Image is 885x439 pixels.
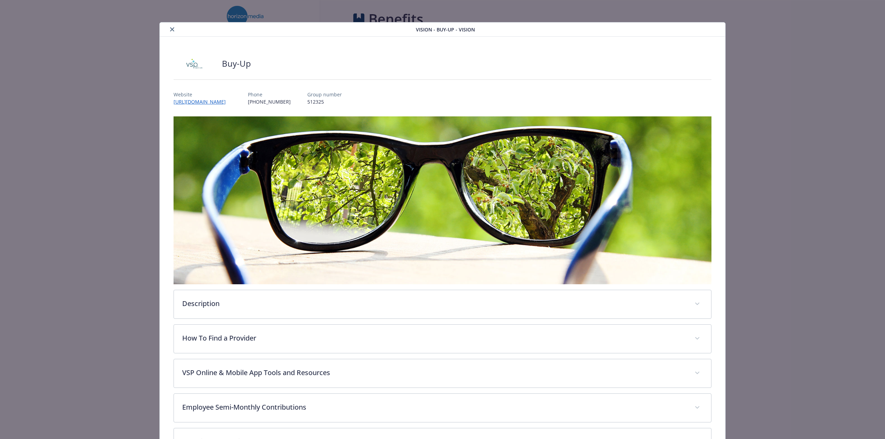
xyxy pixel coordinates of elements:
[174,98,231,105] a: [URL][DOMAIN_NAME]
[174,53,215,74] img: Vision Service Plan
[182,402,686,412] p: Employee Semi-Monthly Contributions
[248,98,291,105] p: [PHONE_NUMBER]
[174,359,711,388] div: VSP Online & Mobile App Tools and Resources
[182,333,686,343] p: How To Find a Provider
[174,325,711,353] div: How To Find a Provider
[182,298,686,309] p: Description
[174,290,711,318] div: Description
[248,91,291,98] p: Phone
[174,394,711,422] div: Employee Semi-Monthly Contributions
[307,91,342,98] p: Group number
[174,116,711,284] img: banner
[416,26,475,33] span: Vision - Buy-Up - Vision
[168,25,176,34] button: close
[307,98,342,105] p: 512325
[182,368,686,378] p: VSP Online & Mobile App Tools and Resources
[222,58,251,69] h2: Buy-Up
[174,91,231,98] p: Website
